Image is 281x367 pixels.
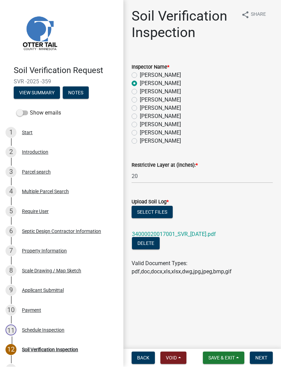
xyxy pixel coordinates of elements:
div: Schedule Inspection [22,328,64,333]
div: 12 [5,344,16,355]
button: Notes [63,87,89,99]
div: Soil Verification Inspection [22,347,78,352]
div: Property Information [22,249,67,253]
button: shareShare [236,8,271,22]
h1: Soil Verification Inspection [132,8,236,41]
wm-modal-confirm: Delete Document [132,241,160,247]
wm-modal-confirm: Notes [63,91,89,96]
div: Multiple Parcel Search [22,189,69,194]
span: Share [251,11,266,19]
label: Inspector Name [132,65,169,70]
span: Void [166,355,177,361]
div: Applicant Submittal [22,288,64,293]
button: View Summary [14,87,60,99]
span: SVR -2025 -359 [14,79,110,85]
label: [PERSON_NAME] [140,71,181,80]
div: Scale Drawing / Map Sketch [22,269,81,273]
h4: Soil Verification Request [14,66,118,76]
label: [PERSON_NAME] [140,80,181,88]
button: Save & Exit [203,352,244,364]
div: 2 [5,147,16,158]
button: Void [160,352,186,364]
div: 6 [5,226,16,237]
label: [PERSON_NAME] [140,113,181,121]
span: Save & Exit [208,355,235,361]
span: Valid Document Types: pdf,doc,docx,xls,xlsx,dwg,jpg,jpeg,bmp,gif [132,260,232,275]
label: [PERSON_NAME] [140,137,181,145]
label: [PERSON_NAME] [140,121,181,129]
div: 1 [5,127,16,138]
label: Show emails [16,109,61,117]
label: [PERSON_NAME] [140,96,181,104]
div: 5 [5,206,16,217]
wm-modal-confirm: Summary [14,91,60,96]
div: Require User [22,209,49,214]
button: Back [132,352,155,364]
i: share [241,11,249,19]
div: 4 [5,186,16,197]
div: Parcel search [22,170,51,175]
div: Payment [22,308,41,313]
div: 11 [5,325,16,336]
div: 3 [5,167,16,178]
label: Restrictive Layer at (inches): [132,163,198,168]
span: Next [255,355,267,361]
img: Otter Tail County, Minnesota [14,7,65,59]
label: [PERSON_NAME] [140,129,181,137]
label: [PERSON_NAME] [140,104,181,113]
button: Next [250,352,273,364]
div: 7 [5,246,16,257]
div: Introduction [22,150,48,155]
span: Back [137,355,149,361]
label: Upload Soil Log [132,200,169,205]
button: Select files [132,206,173,218]
div: Septic Design Contractor Information [22,229,101,234]
label: [PERSON_NAME] [140,88,181,96]
div: 9 [5,285,16,296]
div: Start [22,130,33,135]
button: Delete [132,237,160,250]
div: 10 [5,305,16,316]
div: 8 [5,265,16,276]
a: 34000020017001_SVR_[DATE].pdf [132,231,216,238]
